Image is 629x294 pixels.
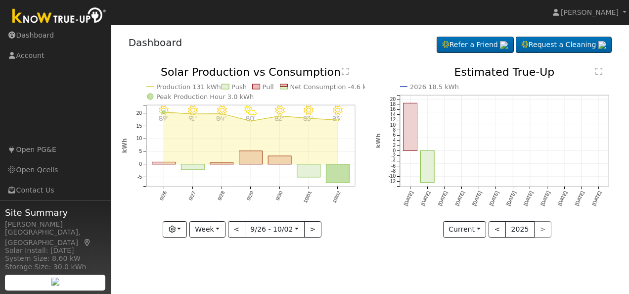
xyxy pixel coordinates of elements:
[129,37,182,49] a: Dashboard
[7,5,111,28] img: Know True-Up
[5,219,106,230] div: [PERSON_NAME]
[437,37,514,53] a: Refer a Friend
[5,227,106,248] div: [GEOGRAPHIC_DATA], [GEOGRAPHIC_DATA]
[5,262,106,272] div: Storage Size: 30.0 kWh
[5,253,106,264] div: System Size: 8.60 kW
[561,8,619,16] span: [PERSON_NAME]
[516,37,612,53] a: Request a Cleaning
[5,206,106,219] span: Site Summary
[51,278,59,286] img: retrieve
[5,245,106,256] div: Solar Install: [DATE]
[598,41,606,49] img: retrieve
[83,239,92,246] a: Map
[500,41,508,49] img: retrieve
